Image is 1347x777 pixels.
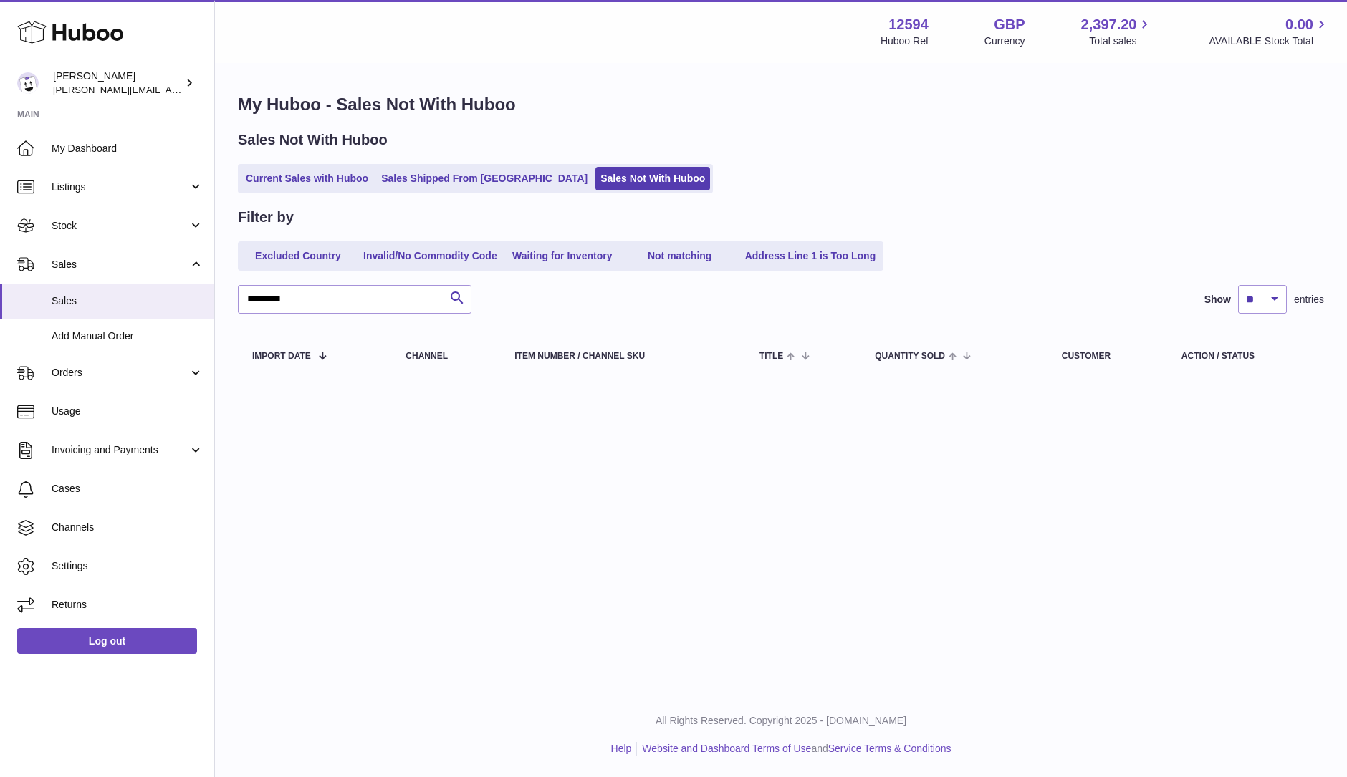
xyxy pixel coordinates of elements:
[358,244,502,268] a: Invalid/No Commodity Code
[514,352,731,361] div: Item Number / Channel SKU
[52,482,203,496] span: Cases
[252,352,311,361] span: Import date
[376,167,593,190] a: Sales Shipped From [GEOGRAPHIC_DATA]
[1204,293,1231,307] label: Show
[1294,293,1324,307] span: entries
[1062,352,1153,361] div: Customer
[238,208,294,227] h2: Filter by
[888,15,929,34] strong: 12594
[17,628,197,654] a: Log out
[881,34,929,48] div: Huboo Ref
[1209,34,1330,48] span: AVAILABLE Stock Total
[505,244,620,268] a: Waiting for Inventory
[52,559,203,573] span: Settings
[53,69,182,97] div: [PERSON_NAME]
[52,443,188,457] span: Invoicing and Payments
[1081,15,1154,48] a: 2,397.20 Total sales
[52,180,188,194] span: Listings
[595,167,710,190] a: Sales Not With Huboo
[241,167,373,190] a: Current Sales with Huboo
[740,244,881,268] a: Address Line 1 is Too Long
[226,714,1336,728] p: All Rights Reserved. Copyright 2025 - [DOMAIN_NAME]
[1181,352,1310,361] div: Action / Status
[52,258,188,271] span: Sales
[241,244,355,268] a: Excluded Country
[611,743,632,754] a: Help
[52,294,203,308] span: Sales
[1081,15,1137,34] span: 2,397.20
[17,72,39,94] img: owen@wearemakewaves.com
[53,84,287,95] span: [PERSON_NAME][EMAIL_ADDRESS][DOMAIN_NAME]
[637,742,951,756] li: and
[875,352,945,361] span: Quantity Sold
[1089,34,1153,48] span: Total sales
[1285,15,1313,34] span: 0.00
[406,352,486,361] div: Channel
[759,352,783,361] span: Title
[238,130,388,150] h2: Sales Not With Huboo
[52,405,203,418] span: Usage
[828,743,951,754] a: Service Terms & Conditions
[994,15,1025,34] strong: GBP
[984,34,1025,48] div: Currency
[1209,15,1330,48] a: 0.00 AVAILABLE Stock Total
[52,219,188,233] span: Stock
[52,329,203,343] span: Add Manual Order
[642,743,811,754] a: Website and Dashboard Terms of Use
[623,244,737,268] a: Not matching
[52,521,203,534] span: Channels
[238,93,1324,116] h1: My Huboo - Sales Not With Huboo
[52,366,188,380] span: Orders
[52,142,203,155] span: My Dashboard
[52,598,203,612] span: Returns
